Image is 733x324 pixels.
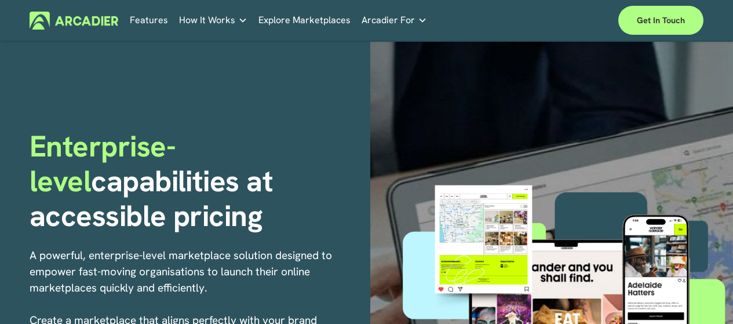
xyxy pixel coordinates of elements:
[30,12,118,30] img: Arcadier
[179,12,235,28] span: How It Works
[30,127,176,200] span: Enterprise-level
[362,12,415,28] span: Arcadier For
[362,12,427,30] a: folder dropdown
[258,12,351,30] a: Explore Marketplaces
[618,6,703,35] a: Get in touch
[30,162,280,235] strong: capabilities at accessible pricing
[130,12,168,30] a: Features
[179,12,247,30] a: folder dropdown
